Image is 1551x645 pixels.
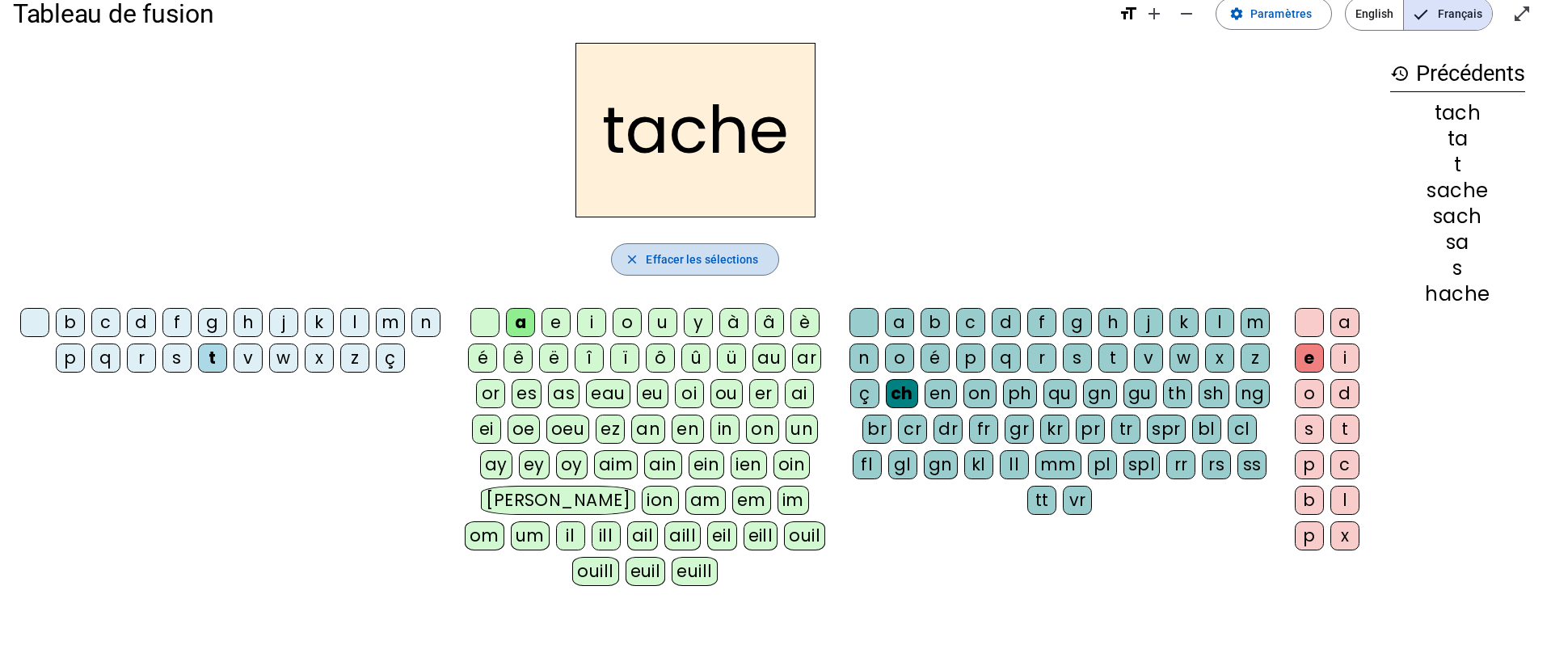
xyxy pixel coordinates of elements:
[162,308,192,337] div: f
[992,308,1021,337] div: d
[1205,308,1234,337] div: l
[127,308,156,337] div: d
[964,450,993,479] div: kl
[480,450,512,479] div: ay
[613,308,642,337] div: o
[575,344,604,373] div: î
[1229,6,1244,21] mat-icon: settings
[719,308,748,337] div: à
[849,344,879,373] div: n
[1295,450,1324,479] div: p
[1199,379,1229,408] div: sh
[1134,308,1163,337] div: j
[592,521,621,550] div: ill
[956,308,985,337] div: c
[1088,450,1117,479] div: pl
[465,521,504,550] div: om
[992,344,1021,373] div: q
[511,521,550,550] div: um
[786,415,818,444] div: un
[681,344,710,373] div: û
[1076,415,1105,444] div: pr
[611,243,778,276] button: Effacer les sélections
[732,486,771,515] div: em
[885,344,914,373] div: o
[1330,344,1359,373] div: i
[625,252,639,267] mat-icon: close
[886,379,918,408] div: ch
[925,379,957,408] div: en
[642,486,679,515] div: ion
[1390,181,1525,200] div: sache
[1003,379,1037,408] div: ph
[556,450,588,479] div: oy
[1177,4,1196,23] mat-icon: remove
[1228,415,1257,444] div: cl
[1119,4,1138,23] mat-icon: format_size
[1390,259,1525,278] div: s
[637,379,668,408] div: eu
[1390,155,1525,175] div: t
[1063,308,1092,337] div: g
[646,344,675,373] div: ô
[785,379,814,408] div: ai
[1147,415,1186,444] div: spr
[508,415,540,444] div: oe
[586,379,630,408] div: eau
[1295,344,1324,373] div: e
[56,344,85,373] div: p
[1241,308,1270,337] div: m
[934,415,963,444] div: dr
[1040,415,1069,444] div: kr
[506,308,535,337] div: a
[778,486,809,515] div: im
[888,450,917,479] div: gl
[1330,486,1359,515] div: l
[594,450,639,479] div: aim
[1330,521,1359,550] div: x
[1000,450,1029,479] div: ll
[481,486,635,515] div: [PERSON_NAME]
[664,521,701,550] div: aill
[548,379,580,408] div: as
[472,415,501,444] div: ei
[1330,415,1359,444] div: t
[850,379,879,408] div: ç
[631,415,665,444] div: an
[1295,415,1324,444] div: s
[648,308,677,337] div: u
[1027,308,1056,337] div: f
[746,415,779,444] div: on
[898,415,927,444] div: cr
[305,344,334,373] div: x
[1163,379,1192,408] div: th
[862,415,891,444] div: br
[646,250,758,269] span: Effacer les sélections
[784,521,825,550] div: ouil
[689,450,725,479] div: ein
[710,379,743,408] div: ou
[1390,56,1525,92] h3: Précédents
[1250,4,1312,23] span: Paramètres
[684,308,713,337] div: y
[749,379,778,408] div: er
[1390,64,1410,83] mat-icon: history
[1035,450,1081,479] div: mm
[539,344,568,373] div: ë
[269,308,298,337] div: j
[476,379,505,408] div: or
[56,308,85,337] div: b
[1098,344,1127,373] div: t
[1170,308,1199,337] div: k
[376,344,405,373] div: ç
[512,379,542,408] div: es
[610,344,639,373] div: ï
[744,521,778,550] div: eill
[1043,379,1077,408] div: qu
[1123,450,1161,479] div: spl
[1098,308,1127,337] div: h
[411,308,440,337] div: n
[1192,415,1221,444] div: bl
[755,308,784,337] div: â
[504,344,533,373] div: ê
